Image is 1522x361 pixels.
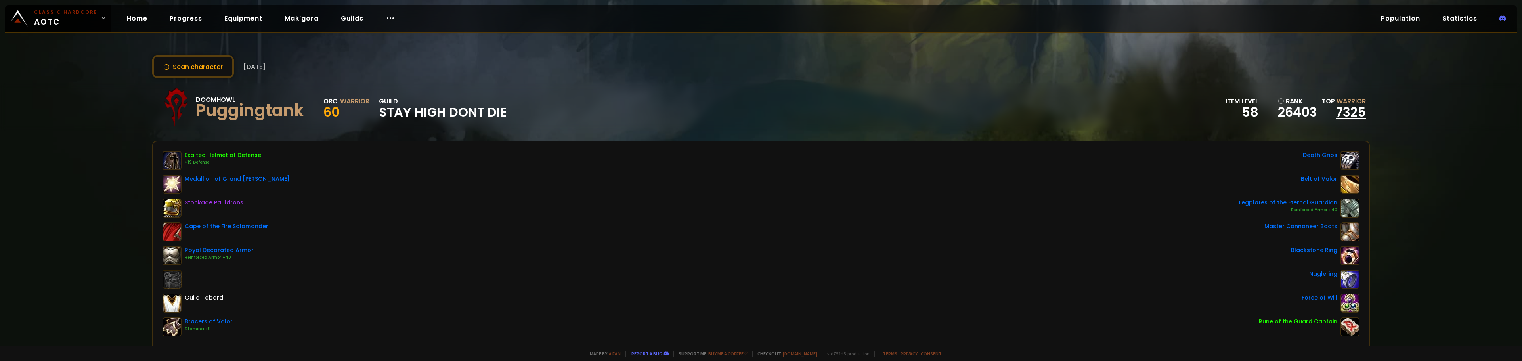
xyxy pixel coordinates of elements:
[34,9,98,28] span: AOTC
[585,351,621,357] span: Made by
[163,317,182,336] img: item-16735
[120,10,154,27] a: Home
[185,254,254,261] div: Reinforced Armor +40
[673,351,748,357] span: Support me,
[609,351,621,357] a: a fan
[783,351,817,357] a: [DOMAIN_NAME]
[185,222,268,231] div: Cape of the Fire Salamander
[323,103,340,121] span: 60
[1340,270,1359,289] img: item-11669
[1375,10,1426,27] a: Population
[752,351,817,357] span: Checkout
[822,351,870,357] span: v. d752d5 - production
[185,326,233,332] div: Stamina +9
[5,5,111,32] a: Classic HardcoreAOTC
[1291,246,1337,254] div: Blackstone Ring
[1340,246,1359,265] img: item-17713
[1322,96,1366,106] div: Top
[631,351,662,357] a: Report a bug
[1239,207,1337,213] div: Reinforced Armor +40
[163,175,182,194] img: item-13091
[1264,222,1337,231] div: Master Cannoneer Boots
[379,106,507,118] span: Stay High Dont Die
[1340,317,1359,336] img: item-19120
[1340,294,1359,313] img: item-11810
[1301,175,1337,183] div: Belt of Valor
[163,151,182,170] img: item-14979
[921,351,942,357] a: Consent
[1337,97,1366,106] span: Warrior
[185,159,261,166] div: +19 Defense
[152,55,234,78] button: Scan character
[340,96,369,106] div: Warrior
[1436,10,1484,27] a: Statistics
[185,246,254,254] div: Royal Decorated Armor
[163,10,208,27] a: Progress
[1278,96,1317,106] div: rank
[1336,103,1366,121] a: 7325
[1303,151,1337,159] div: Death Grips
[185,151,261,159] div: Exalted Helmet of Defense
[196,105,304,117] div: Puggingtank
[323,96,338,106] div: Orc
[185,317,233,326] div: Bracers of Valor
[1226,106,1258,118] div: 58
[163,294,182,313] img: item-5976
[1340,175,1359,194] img: item-16736
[1259,317,1337,326] div: Rune of the Guard Captain
[379,96,507,118] div: guild
[163,246,182,265] img: item-11820
[196,95,304,105] div: Doomhowl
[1340,151,1359,170] img: item-18722
[218,10,269,27] a: Equipment
[1239,199,1337,207] div: Legplates of the Eternal Guardian
[1309,270,1337,278] div: Naglering
[1340,222,1359,241] img: item-13381
[335,10,370,27] a: Guilds
[1226,96,1258,106] div: item level
[1278,106,1317,118] a: 26403
[185,199,243,207] div: Stockade Pauldrons
[278,10,325,27] a: Mak'gora
[185,294,223,302] div: Guild Tabard
[901,351,918,357] a: Privacy
[163,199,182,218] img: item-14552
[163,222,182,241] img: item-11812
[1340,199,1359,218] img: item-11927
[1302,294,1337,302] div: Force of Will
[34,9,98,16] small: Classic Hardcore
[243,62,266,72] span: [DATE]
[708,351,748,357] a: Buy me a coffee
[185,175,290,183] div: Medallion of Grand [PERSON_NAME]
[883,351,897,357] a: Terms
